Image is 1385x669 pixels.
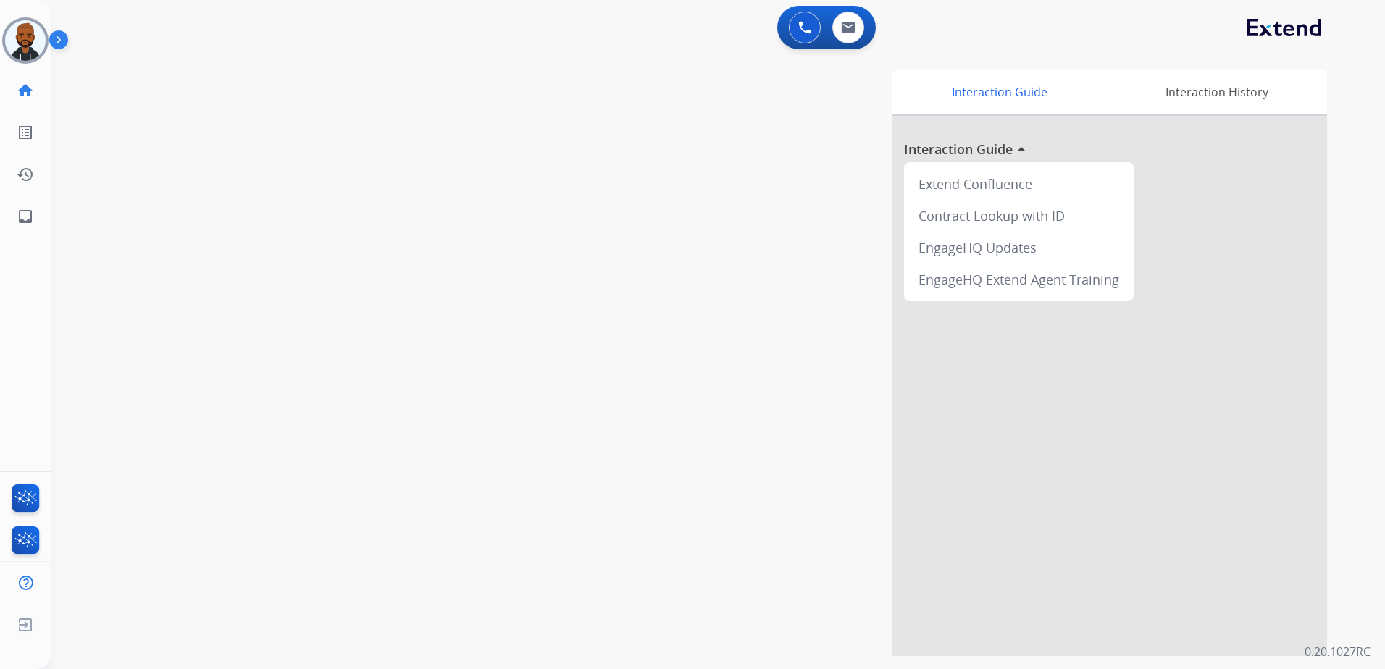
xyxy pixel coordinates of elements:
mat-icon: list_alt [17,124,34,141]
mat-icon: history [17,166,34,183]
div: Extend Confluence [910,168,1128,200]
div: EngageHQ Updates [910,232,1128,264]
img: avatar [5,20,46,61]
div: EngageHQ Extend Agent Training [910,264,1128,295]
mat-icon: inbox [17,208,34,225]
div: Interaction History [1106,70,1327,114]
div: Contract Lookup with ID [910,200,1128,232]
p: 0.20.1027RC [1305,643,1371,660]
div: Interaction Guide [892,70,1106,114]
mat-icon: home [17,82,34,99]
